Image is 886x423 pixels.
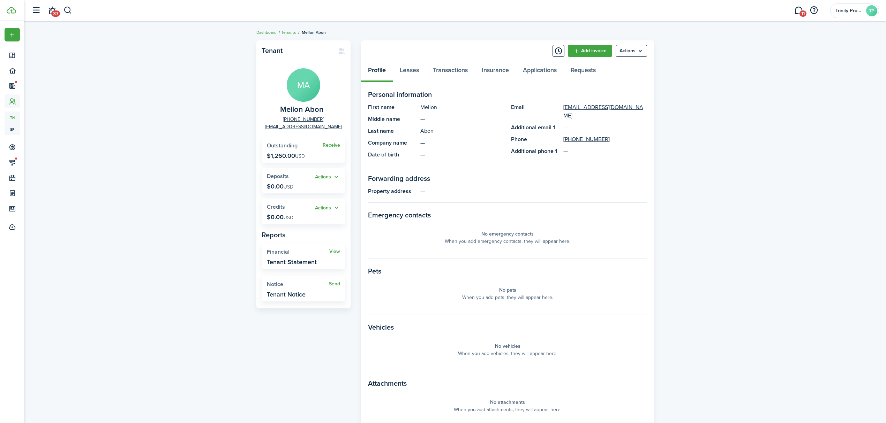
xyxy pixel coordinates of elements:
[495,343,520,350] panel-main-placeholder-title: No vehicles
[835,8,863,13] span: Trinity Property Management
[368,103,417,111] panel-main-title: First name
[267,152,305,159] p: $1,260.00
[420,127,504,135] panel-main-description: Abon
[368,127,417,135] panel-main-title: Last name
[808,5,820,16] button: Open resource center
[563,103,647,120] a: [EMAIL_ADDRESS][DOMAIN_NAME]
[462,294,553,301] panel-main-placeholder-description: When you add pets, they will appear here.
[315,204,340,212] button: Actions
[5,123,20,135] a: sp
[267,141,298,149] span: Outstanding
[799,10,806,17] span: 11
[323,143,340,148] a: Receive
[368,187,417,195] panel-main-title: Property address
[511,135,560,144] panel-main-title: Phone
[368,89,647,100] panel-main-section-title: Personal information
[420,187,647,195] panel-main-description: —
[7,7,16,14] img: TenantCloud
[616,45,647,57] menu-btn: Actions
[511,147,560,155] panel-main-title: Additional phone 1
[368,322,647,332] panel-main-section-title: Vehicles
[499,286,516,294] panel-main-placeholder-title: No pets
[267,249,329,255] widget-stats-title: Financial
[475,61,516,82] a: Insurance
[792,2,805,20] a: Messaging
[516,61,564,82] a: Applications
[368,115,417,123] panel-main-title: Middle name
[563,135,610,144] a: [PHONE_NUMBER]
[368,173,647,184] panel-main-section-title: Forwarding address
[420,103,504,111] panel-main-description: Mellon
[265,123,342,130] a: [EMAIL_ADDRESS][DOMAIN_NAME]
[564,61,603,82] a: Requests
[280,105,323,114] span: Mellon Abon
[420,139,504,147] panel-main-description: —
[368,378,647,389] panel-main-section-title: Attachments
[262,47,331,55] panel-main-title: Tenant
[267,203,285,211] span: Credits
[511,103,560,120] panel-main-title: Email
[284,183,293,191] span: USD
[420,151,504,159] panel-main-description: —
[267,281,329,287] widget-stats-title: Notice
[267,172,289,180] span: Deposits
[5,28,20,41] button: Open menu
[315,204,340,212] button: Open menu
[45,2,59,20] a: Notifications
[481,230,534,238] panel-main-placeholder-title: No emergency contacts
[284,214,293,221] span: USD
[426,61,475,82] a: Transactions
[267,259,317,266] widget-stats-description: Tenant Statement
[51,10,60,17] span: 37
[315,173,340,181] button: Actions
[490,399,525,406] panel-main-placeholder-title: No attachments
[420,115,504,123] panel-main-description: —
[445,238,570,245] panel-main-placeholder-description: When you add emergency contacts, they will appear here.
[329,249,340,254] a: View
[256,29,277,36] a: Dashboard
[616,45,647,57] button: Open menu
[368,210,647,220] panel-main-section-title: Emergency contacts
[368,151,417,159] panel-main-title: Date of birth
[287,68,320,102] avatar-text: MA
[393,61,426,82] a: Leases
[5,111,20,123] a: tn
[368,139,417,147] panel-main-title: Company name
[267,291,306,298] widget-stats-description: Tenant Notice
[458,350,557,357] panel-main-placeholder-description: When you add vehicles, they will appear here.
[329,281,340,287] a: Send
[553,45,564,57] button: Timeline
[454,406,562,413] panel-main-placeholder-description: When you add attachments, they will appear here.
[29,4,43,17] button: Open sidebar
[295,153,305,160] span: USD
[568,45,612,57] a: Add invoice
[866,5,877,16] avatar-text: TP
[302,29,326,36] span: Mellon Abon
[267,214,293,221] p: $0.00
[63,5,72,16] button: Search
[267,183,293,190] p: $0.00
[283,116,324,123] a: [PHONE_NUMBER]
[262,230,345,240] panel-main-subtitle: Reports
[368,266,647,276] panel-main-section-title: Pets
[281,29,296,36] a: Tenants
[315,173,340,181] button: Open menu
[511,123,560,132] panel-main-title: Additional email 1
